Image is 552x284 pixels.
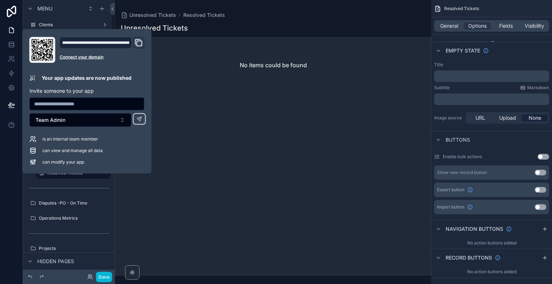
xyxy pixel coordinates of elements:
[443,154,482,160] label: Enable bulk actions
[60,37,144,63] div: Domain and Custom Link
[27,212,111,224] a: Operations Metrics
[499,22,513,29] span: Fields
[437,170,487,175] div: Show new record button
[529,114,541,122] span: None
[437,187,464,193] span: Export button
[39,215,109,221] label: Operations Metrics
[444,6,479,12] span: Resolved Tickets
[446,225,503,233] span: Navigation buttons
[446,40,487,47] span: Sort And Limit
[29,113,132,127] button: Select Button
[39,246,109,251] label: Projects
[42,74,132,82] p: Your app updates are now published
[42,148,103,154] span: can view and manage all data
[39,200,109,206] label: Disputes -PO - On Time
[446,136,470,143] span: Buttons
[446,47,480,54] span: Empty state
[42,159,84,165] span: can modify your app
[468,22,487,29] span: Options
[431,266,552,278] div: No action buttons added
[60,54,144,60] a: Connect your domain
[42,136,98,142] span: is an internal team member
[527,85,549,91] span: Markdown
[499,114,516,122] span: Upload
[434,115,463,121] label: Image source
[29,87,144,95] p: Invite someone to your app
[525,22,544,29] span: Visibility
[440,22,458,29] span: General
[475,114,485,122] span: URL
[27,197,111,209] a: Disputes -PO - On Time
[431,237,552,249] div: No action buttons added
[37,258,74,265] span: Hidden pages
[434,93,549,105] div: scrollable content
[27,19,111,31] a: Clients
[434,62,443,68] label: Title
[37,5,52,12] span: Menu
[434,70,549,82] div: scrollable content
[437,204,464,210] span: Import button
[434,85,450,91] label: Subtitle
[96,272,112,282] button: Done
[39,22,99,28] label: Clients
[520,85,549,91] a: Markdown
[36,116,65,124] span: Team Admin
[446,254,492,261] span: Record buttons
[27,243,111,254] a: Projects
